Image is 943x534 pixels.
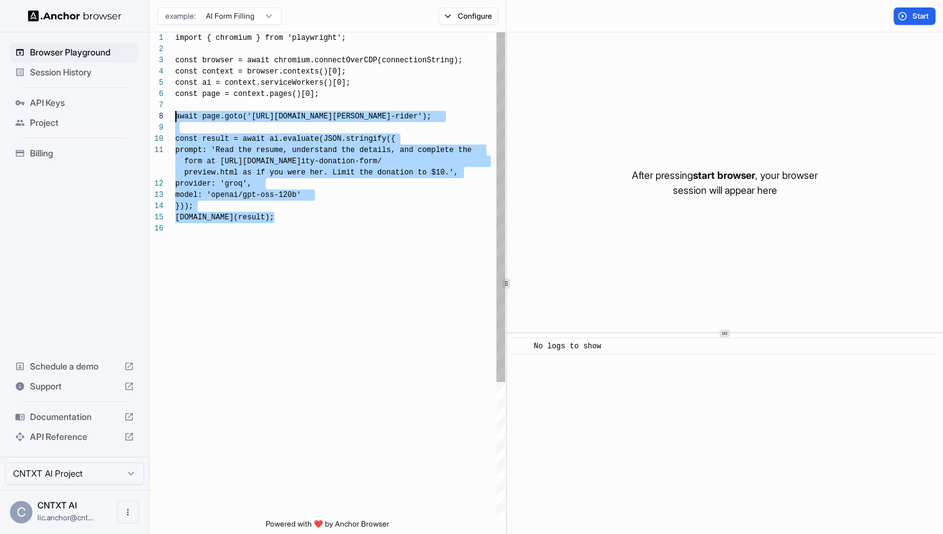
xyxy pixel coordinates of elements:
[150,111,163,122] div: 8
[400,56,463,65] span: ectionString);
[150,133,163,145] div: 10
[175,67,346,76] span: const context = browser.contexts()[0];
[266,519,389,534] span: Powered with ❤️ by Anchor Browser
[175,135,395,143] span: const result = await ai.evaluate(JSON.stringify({
[632,168,818,198] p: After pressing , your browser session will appear here
[518,340,525,353] span: ​
[912,11,930,21] span: Start
[175,191,301,199] span: model: 'openai/gpt-oss-120b'
[175,146,391,155] span: prompt: 'Read the resume, understand the details
[150,77,163,88] div: 5
[165,11,196,21] span: example:
[150,55,163,66] div: 3
[175,112,391,121] span: await page.goto('[URL][DOMAIN_NAME][PERSON_NAME]
[150,189,163,201] div: 13
[10,427,139,447] div: API Reference
[10,93,139,113] div: API Keys
[184,157,301,166] span: form at [URL][DOMAIN_NAME]
[10,356,139,376] div: Schedule a demo
[175,202,193,211] span: }));
[30,66,134,79] span: Session History
[150,100,163,111] div: 7
[30,380,119,393] span: Support
[10,113,139,133] div: Project
[10,501,32,523] div: C
[409,168,458,177] span: n to $10.',
[150,32,163,44] div: 1
[150,201,163,212] div: 14
[150,223,163,234] div: 16
[150,178,163,189] div: 12
[391,112,432,121] span: -rider');
[30,147,134,160] span: Billing
[30,97,134,109] span: API Keys
[10,62,139,82] div: Session History
[184,168,409,177] span: preview.html as if you were her. Limit the donatio
[37,500,77,510] span: CNTXT AI
[175,90,319,98] span: const page = context.pages()[0];
[693,169,755,181] span: start browser
[10,143,139,163] div: Billing
[28,10,122,22] img: Anchor Logo
[30,431,119,443] span: API Reference
[150,145,163,156] div: 11
[10,376,139,396] div: Support
[150,122,163,133] div: 9
[175,179,251,188] span: provider: 'groq',
[10,407,139,427] div: Documentation
[30,46,134,59] span: Browser Playground
[534,342,601,351] span: No logs to show
[30,411,119,423] span: Documentation
[150,44,163,55] div: 2
[37,513,94,522] span: lic.anchor@cntxt.tech
[301,157,382,166] span: ity-donation-form/
[438,7,499,25] button: Configure
[175,79,351,87] span: const ai = context.serviceWorkers()[0];
[30,117,134,129] span: Project
[30,360,119,373] span: Schedule a demo
[894,7,936,25] button: Start
[150,212,163,223] div: 15
[10,42,139,62] div: Browser Playground
[175,56,400,65] span: const browser = await chromium.connectOverCDP(conn
[175,34,346,42] span: import { chromium } from 'playwright';
[391,146,472,155] span: , and complete the
[150,66,163,77] div: 4
[117,501,139,523] button: Open menu
[150,88,163,100] div: 6
[175,213,274,222] span: [DOMAIN_NAME](result);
